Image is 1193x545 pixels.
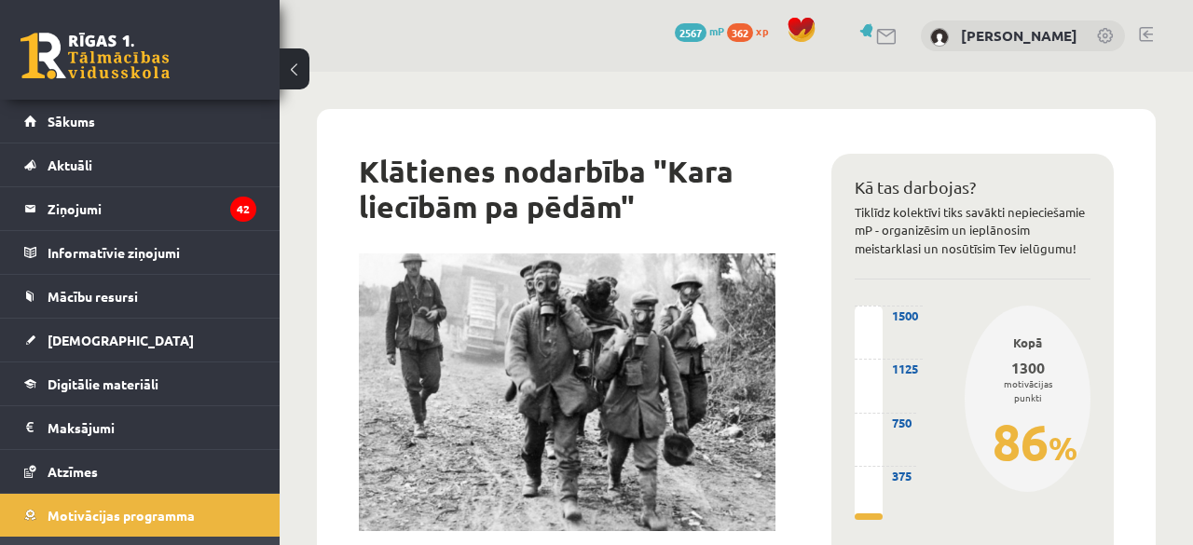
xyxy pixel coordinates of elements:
a: Mācību resursi [24,275,256,318]
div: 1300 [993,357,1063,379]
legend: Maksājumi [48,406,256,449]
i: 42 [230,197,256,222]
div: 1125 [855,359,923,378]
a: [PERSON_NAME] [961,26,1077,45]
span: Digitālie materiāli [48,375,158,392]
span: % [1049,428,1077,468]
legend: Informatīvie ziņojumi [48,231,256,274]
a: Informatīvie ziņojumi [24,231,256,274]
a: 362 xp [727,23,777,38]
p: Tiklīdz kolektīvi tiks savākti nepieciešamie mP - organizēsim un ieplānosim meistarklasi un nosūt... [855,203,1090,258]
a: Maksājumi [24,406,256,449]
a: Ziņojumi42 [24,187,256,230]
span: Mācību resursi [48,288,138,305]
a: Digitālie materiāli [24,362,256,405]
span: 362 [727,23,753,42]
span: Atzīmes [48,463,98,480]
img: Kristīne Ozola [930,28,949,47]
span: [DEMOGRAPHIC_DATA] [48,332,194,348]
a: Aktuāli [24,143,256,186]
a: [DEMOGRAPHIC_DATA] [24,319,256,361]
h2: Kā tas darbojas? [855,177,1090,198]
img: mlarge_41ca464a.jpg [359,253,775,531]
div: motivācijas punkti [993,376,1063,404]
legend: Ziņojumi [48,187,256,230]
div: 1500 [855,306,923,325]
a: Rīgas 1. Tālmācības vidusskola [21,33,170,79]
span: Aktuāli [48,157,92,173]
span: mP [709,23,724,38]
span: 2567 [675,23,706,42]
div: Kopā [993,334,1063,352]
h1: Klātienes nodarbība "Kara liecībām pa pēdām" [359,154,775,225]
span: xp [756,23,768,38]
a: Motivācijas programma [24,494,256,537]
a: Atzīmes [24,450,256,493]
div: 86 [993,404,1063,479]
span: Motivācijas programma [48,507,195,524]
div: 750 [855,413,916,432]
span: Sākums [48,113,95,129]
a: Sākums [24,100,256,143]
div: 375 [855,466,916,485]
a: 2567 mP [675,23,724,38]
